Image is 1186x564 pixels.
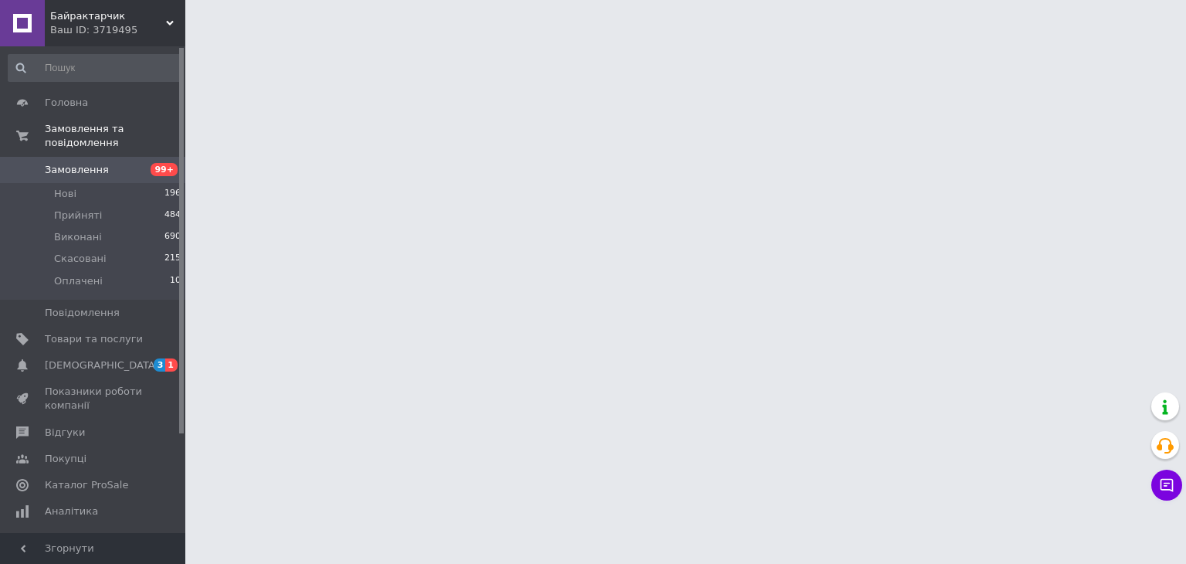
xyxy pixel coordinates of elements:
span: Прийняті [54,209,102,223]
span: Байрактарчик [50,9,166,23]
span: Нові [54,187,76,201]
span: Аналітика [45,505,98,518]
span: 196 [164,187,181,201]
span: Замовлення та повідомлення [45,122,185,150]
span: Скасовані [54,252,107,266]
span: Замовлення [45,163,109,177]
span: 484 [164,209,181,223]
span: Головна [45,96,88,110]
div: Ваш ID: 3719495 [50,23,185,37]
span: 3 [154,358,166,372]
span: Виконані [54,230,102,244]
button: Чат з покупцем [1151,470,1182,501]
span: 10 [170,274,181,288]
span: [DEMOGRAPHIC_DATA] [45,358,159,372]
span: Управління сайтом [45,531,143,559]
input: Пошук [8,54,182,82]
span: 690 [164,230,181,244]
span: Показники роботи компанії [45,385,143,413]
span: Каталог ProSale [45,478,128,492]
span: 1 [165,358,178,372]
span: Товари та послуги [45,332,143,346]
span: 99+ [151,163,178,176]
span: Оплачені [54,274,103,288]
span: Відгуки [45,426,85,440]
span: Покупці [45,452,86,466]
span: Повідомлення [45,306,120,320]
span: 215 [164,252,181,266]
